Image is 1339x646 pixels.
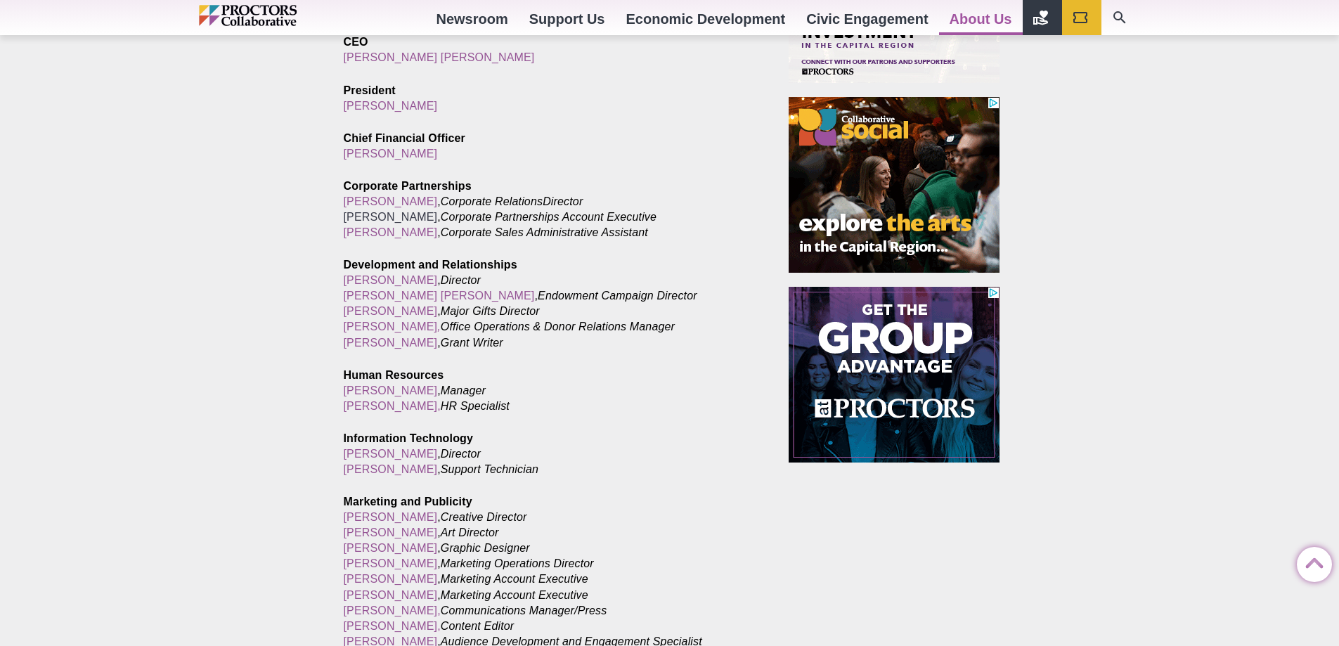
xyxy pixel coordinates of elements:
[789,287,1000,463] iframe: Advertisement
[441,511,527,523] i: Creative Director
[441,337,503,349] em: Grant Writer
[344,496,472,508] b: Marketing and Publicity
[344,179,757,240] p: , , ,
[344,132,466,144] b: Chief Financial Officer
[344,527,438,538] a: [PERSON_NAME]
[344,369,444,381] b: Human Resources
[344,557,438,569] a: [PERSON_NAME]
[437,620,441,632] a: ,
[344,180,472,192] b: Corporate Partnerships
[441,605,607,616] em: Communications Manager/Press
[344,36,368,48] b: CEO
[344,211,438,223] a: [PERSON_NAME]
[344,290,535,302] a: [PERSON_NAME] [PERSON_NAME]
[344,259,517,271] b: Development and Relationships
[344,274,438,286] a: [PERSON_NAME]
[441,226,648,238] em: Corporate Sales Administrative Assistant
[344,305,438,317] a: [PERSON_NAME]
[441,305,540,317] em: Major Gifts Director
[344,431,757,477] p: , ,
[344,321,438,332] a: [PERSON_NAME]
[543,195,583,207] em: Director
[344,605,441,616] a: [PERSON_NAME],
[344,463,438,475] a: [PERSON_NAME]
[344,620,438,632] a: [PERSON_NAME]
[344,257,757,350] p: , , , ,
[441,385,486,396] em: Manager
[789,97,1000,273] iframe: Advertisement
[1297,548,1325,576] a: Back to Top
[344,573,438,585] a: [PERSON_NAME]
[437,321,441,332] a: ,
[344,100,438,112] a: [PERSON_NAME]
[344,368,757,414] p: ,
[441,589,588,601] em: Marketing Account Executive
[344,432,474,444] b: Information Technology
[344,84,396,96] b: President
[344,226,438,238] a: [PERSON_NAME]
[441,527,499,538] em: Art Director
[344,400,441,412] a: [PERSON_NAME],
[344,542,438,554] a: [PERSON_NAME]
[441,321,675,332] em: Office Operations & Donor Relations Manager
[344,511,438,523] a: [PERSON_NAME]
[344,589,438,601] a: [PERSON_NAME]
[441,400,510,412] em: HR Specialist
[441,211,656,223] em: Corporate Partnerships Account Executive
[344,385,438,396] a: [PERSON_NAME]
[344,51,535,63] a: [PERSON_NAME] [PERSON_NAME]
[441,448,481,460] i: Director
[538,290,697,302] em: Endowment Campaign Director
[344,148,438,160] a: [PERSON_NAME]
[441,542,530,554] em: Graphic Designer
[441,557,594,569] em: Marketing Operations Director
[344,448,438,460] a: [PERSON_NAME]
[344,195,438,207] a: [PERSON_NAME]
[441,195,543,207] em: Corporate Relations
[344,337,438,349] a: [PERSON_NAME]
[441,274,481,286] i: Director
[441,573,588,585] em: Marketing Account Executive
[441,620,515,632] em: Content Editor
[199,5,357,26] img: Proctors logo
[441,463,538,475] em: Support Technician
